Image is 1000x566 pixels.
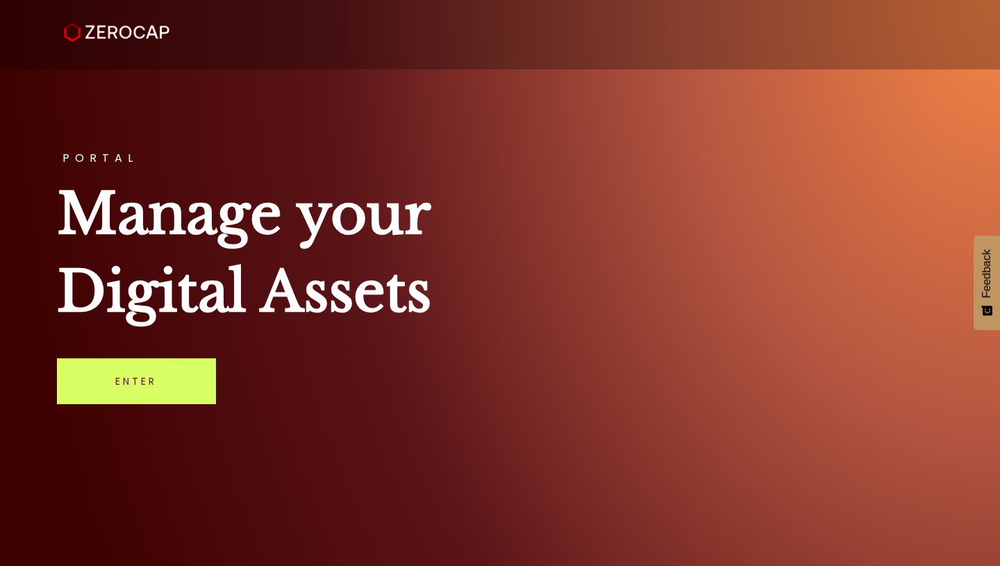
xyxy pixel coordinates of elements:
h3: PORTAL [57,153,944,164]
button: Feedback - Show survey [974,235,1000,330]
a: Enter [57,358,216,404]
img: ZeroCap [64,23,170,42]
span: Feedback [981,249,993,298]
h1: Manage your Digital Assets [57,175,944,331]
